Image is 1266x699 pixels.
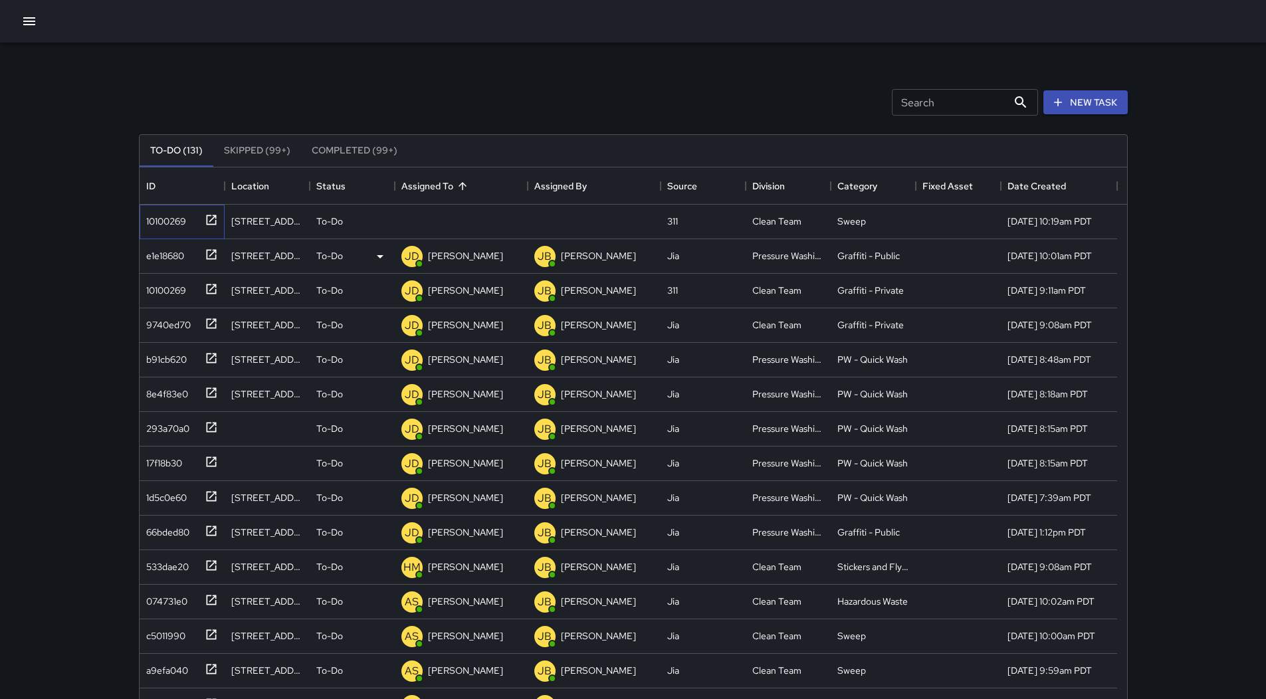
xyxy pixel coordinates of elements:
[561,560,636,573] p: [PERSON_NAME]
[1007,167,1066,205] div: Date Created
[141,658,188,677] div: a9efa040
[141,313,191,332] div: 9740ed70
[752,284,801,297] div: Clean Team
[316,249,343,262] p: To-Do
[837,664,866,677] div: Sweep
[428,456,503,470] p: [PERSON_NAME]
[528,167,661,205] div: Assigned By
[428,629,503,643] p: [PERSON_NAME]
[405,283,419,299] p: JD
[405,594,419,610] p: AS
[831,167,916,205] div: Category
[405,387,419,403] p: JD
[667,215,678,228] div: 311
[146,167,156,205] div: ID
[837,318,904,332] div: Graffiti - Private
[1007,215,1092,228] div: 9/29/2025, 10:19am PDT
[561,491,636,504] p: [PERSON_NAME]
[538,352,552,368] p: JB
[746,167,831,205] div: Division
[405,456,419,472] p: JD
[837,560,909,573] div: Stickers and Flyers
[231,353,303,366] div: 1301 Market Street
[837,629,866,643] div: Sweep
[316,318,343,332] p: To-Do
[141,589,187,608] div: 074731e0
[141,486,187,504] div: 1d5c0e60
[1007,422,1088,435] div: 9/29/2025, 8:15am PDT
[752,422,824,435] div: Pressure Washing
[141,555,189,573] div: 533dae20
[667,284,678,297] div: 311
[561,664,636,677] p: [PERSON_NAME]
[561,526,636,539] p: [PERSON_NAME]
[538,629,552,645] p: JB
[231,491,303,504] div: 1182 Market Street
[752,215,801,228] div: Clean Team
[561,595,636,608] p: [PERSON_NAME]
[140,167,225,205] div: ID
[1007,595,1095,608] div: 9/29/2025, 10:02am PDT
[667,167,697,205] div: Source
[837,387,908,401] div: PW - Quick Wash
[667,595,679,608] div: Jia
[837,215,866,228] div: Sweep
[667,353,679,366] div: Jia
[561,422,636,435] p: [PERSON_NAME]
[538,387,552,403] p: JB
[538,318,552,334] p: JB
[231,387,303,401] div: 99 Grove Street
[1007,664,1092,677] div: 9/29/2025, 9:59am PDT
[752,560,801,573] div: Clean Team
[141,209,186,228] div: 10100269
[538,283,552,299] p: JB
[428,249,503,262] p: [PERSON_NAME]
[231,318,303,332] div: 1639 Market Street
[231,167,269,205] div: Location
[141,451,182,470] div: 17f18b30
[316,456,343,470] p: To-Do
[667,526,679,539] div: Jia
[1007,318,1092,332] div: 9/29/2025, 9:08am PDT
[667,456,679,470] div: Jia
[561,318,636,332] p: [PERSON_NAME]
[837,249,900,262] div: Graffiti - Public
[428,526,503,539] p: [PERSON_NAME]
[316,629,343,643] p: To-Do
[661,167,746,205] div: Source
[141,382,188,401] div: 8e4f83e0
[1007,629,1095,643] div: 9/29/2025, 10:00am PDT
[752,456,824,470] div: Pressure Washing
[316,560,343,573] p: To-Do
[752,595,801,608] div: Clean Team
[837,353,908,366] div: PW - Quick Wash
[428,422,503,435] p: [PERSON_NAME]
[231,215,303,228] div: 20 Page Street
[316,167,346,205] div: Status
[428,595,503,608] p: [PERSON_NAME]
[561,629,636,643] p: [PERSON_NAME]
[561,249,636,262] p: [PERSON_NAME]
[453,177,472,195] button: Sort
[667,664,679,677] div: Jia
[837,422,908,435] div: PW - Quick Wash
[428,284,503,297] p: [PERSON_NAME]
[752,664,801,677] div: Clean Team
[316,284,343,297] p: To-Do
[316,595,343,608] p: To-Do
[752,318,801,332] div: Clean Team
[752,167,785,205] div: Division
[561,353,636,366] p: [PERSON_NAME]
[316,526,343,539] p: To-Do
[538,421,552,437] p: JB
[405,525,419,541] p: JD
[538,525,552,541] p: JB
[141,520,189,539] div: 66bded80
[401,167,453,205] div: Assigned To
[1001,167,1117,205] div: Date Created
[405,421,419,437] p: JD
[1007,560,1092,573] div: 9/28/2025, 9:08am PDT
[837,456,908,470] div: PW - Quick Wash
[667,249,679,262] div: Jia
[538,249,552,264] p: JB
